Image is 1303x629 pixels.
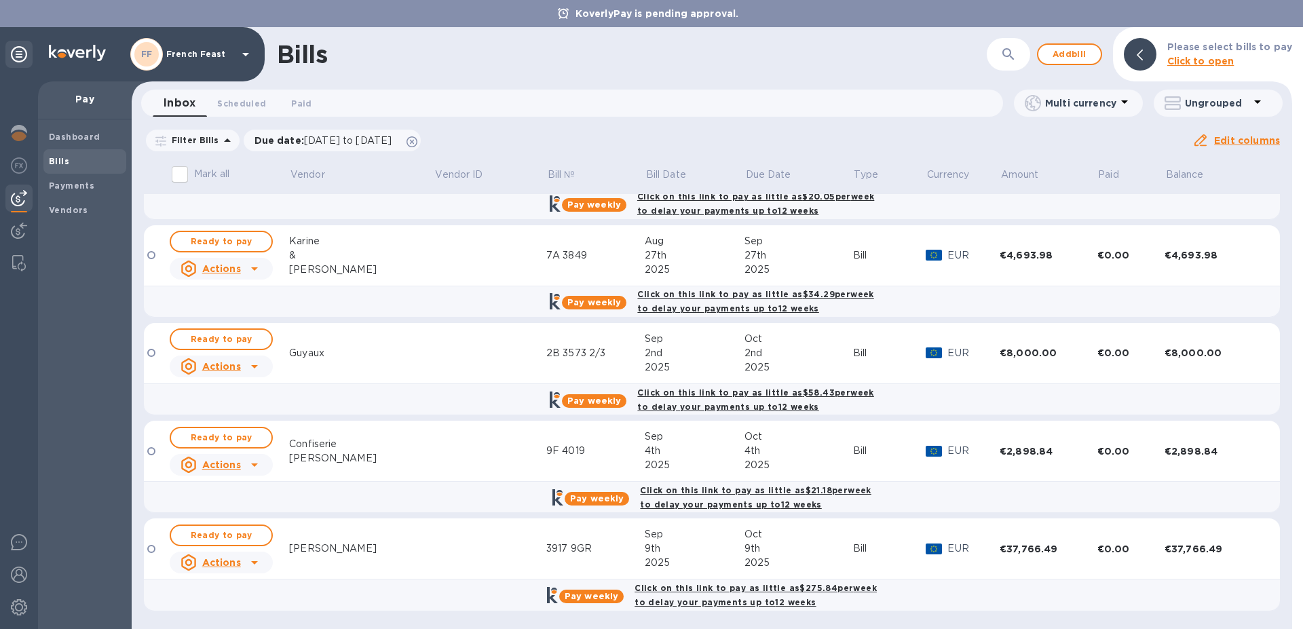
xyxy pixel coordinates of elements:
button: Ready to pay [170,427,273,449]
div: €0.00 [1097,542,1165,556]
div: 2nd [645,346,744,360]
div: 2025 [645,556,744,570]
p: EUR [947,248,1000,263]
button: Ready to pay [170,328,273,350]
p: Vendor [290,168,325,182]
div: 9th [645,541,744,556]
div: 2025 [645,263,744,277]
div: Karine [289,234,434,248]
b: Pay weekly [567,297,621,307]
h1: Bills [277,40,327,69]
b: Pay weekly [567,396,621,406]
span: Ready to pay [182,527,261,544]
u: Actions [202,263,241,274]
div: 2025 [645,458,744,472]
div: €2,898.84 [1000,444,1097,458]
div: 2B 3573 2/3 [546,346,645,360]
div: Sep [645,332,744,346]
p: EUR [947,346,1000,360]
b: Please select bills to pay [1167,41,1292,52]
div: 27th [744,248,853,263]
p: Amount [1001,168,1039,182]
span: [DATE] to [DATE] [304,135,392,146]
b: Bills [49,156,69,166]
span: Vendor [290,168,343,182]
p: Multi currency [1045,96,1116,110]
span: Scheduled [217,96,266,111]
b: Dashboard [49,132,100,142]
div: Guyaux [289,346,434,360]
span: Paid [1098,168,1137,182]
b: Pay weekly [567,199,621,210]
p: Currency [927,168,969,182]
span: Balance [1166,168,1222,182]
span: Amount [1001,168,1057,182]
b: Click on this link to pay as little as $58.43 per week to delay your payments up to 12 weeks [637,387,873,412]
b: Payments [49,180,94,191]
u: Actions [202,557,241,568]
p: Bill № [548,168,575,182]
div: 2025 [744,556,853,570]
p: Bill Date [646,168,686,182]
div: 2025 [744,458,853,472]
p: French Feast [166,50,234,59]
b: FF [141,49,153,59]
div: & [289,248,434,263]
p: Paid [1098,168,1119,182]
u: Actions [202,459,241,470]
p: EUR [947,444,1000,458]
div: €2,898.84 [1165,444,1262,458]
span: Bill № [548,168,593,182]
div: €8,000.00 [1000,346,1097,360]
b: Click on this link to pay as little as $21.18 per week to delay your payments up to 12 weeks [640,485,871,510]
div: Bill [853,444,926,458]
div: Sep [645,527,744,541]
b: Click to open [1167,56,1234,66]
div: Bill [853,248,926,263]
div: 9F 4019 [546,444,645,458]
div: 3917 9GR [546,541,645,556]
div: 2025 [744,263,853,277]
div: 2025 [645,360,744,375]
div: Oct [744,332,853,346]
span: Ready to pay [182,331,261,347]
div: 2nd [744,346,853,360]
p: Pay [49,92,121,106]
p: Vendor ID [435,168,483,182]
b: Pay weekly [565,591,618,601]
p: Ungrouped [1185,96,1249,110]
div: 2025 [744,360,853,375]
div: 4th [645,444,744,458]
div: Due date:[DATE] to [DATE] [244,130,421,151]
b: Pay weekly [570,493,624,503]
u: Actions [202,361,241,372]
span: Ready to pay [182,430,261,446]
button: Ready to pay [170,231,273,252]
div: [PERSON_NAME] [289,263,434,277]
div: Bill [853,346,926,360]
b: Click on this link to pay as little as $275.84 per week to delay your payments up to 12 weeks [635,583,877,607]
button: Addbill [1037,43,1102,65]
div: Unpin categories [5,41,33,68]
span: Paid [291,96,311,111]
div: 7A 3849 [546,248,645,263]
img: Logo [49,45,106,61]
span: Inbox [164,94,195,113]
span: Bill Date [646,168,704,182]
button: Ready to pay [170,525,273,546]
div: Bill [853,541,926,556]
span: Due Date [746,168,809,182]
p: Mark all [194,167,229,181]
div: Oct [744,430,853,444]
div: €0.00 [1097,248,1165,262]
div: €4,693.98 [1165,248,1262,262]
p: Balance [1166,168,1204,182]
span: Ready to pay [182,233,261,250]
p: EUR [947,541,1000,556]
p: Type [854,168,878,182]
span: Vendor ID [435,168,500,182]
div: 9th [744,541,853,556]
img: Foreign exchange [11,157,27,174]
span: Type [854,168,896,182]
